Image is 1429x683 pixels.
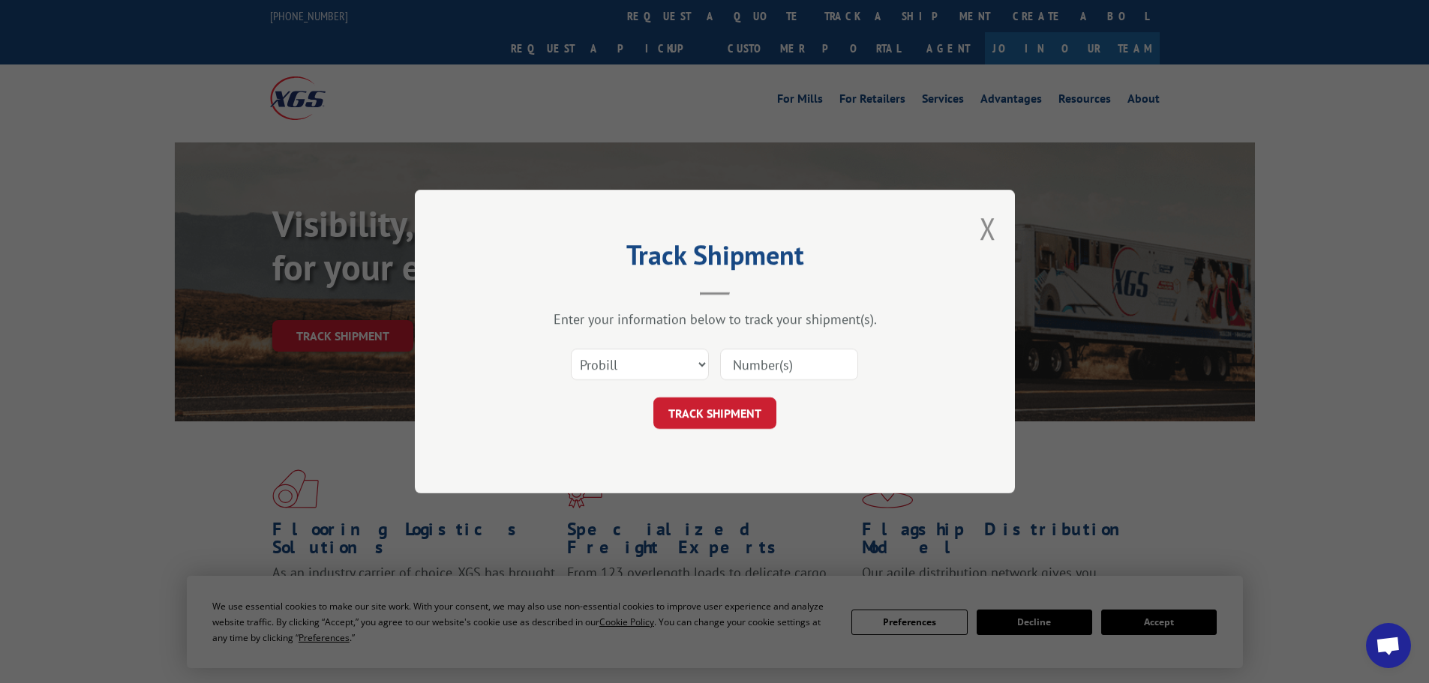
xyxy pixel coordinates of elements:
button: TRACK SHIPMENT [653,397,776,429]
div: Enter your information below to track your shipment(s). [490,310,940,328]
h2: Track Shipment [490,244,940,273]
button: Close modal [980,208,996,248]
div: Open chat [1366,623,1411,668]
input: Number(s) [720,349,858,380]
